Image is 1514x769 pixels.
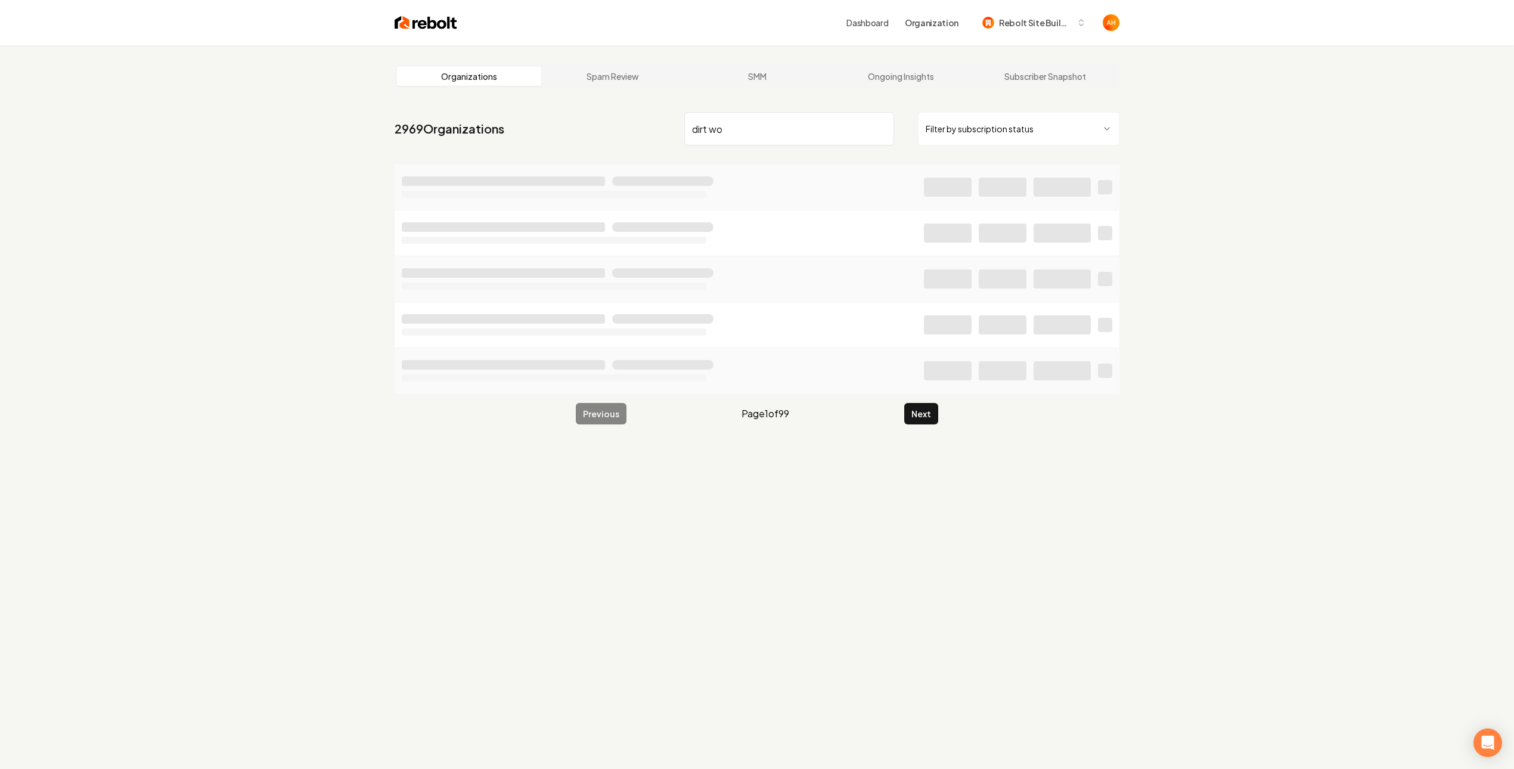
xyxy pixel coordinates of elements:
a: SMM [685,67,829,86]
a: Dashboard [846,17,888,29]
img: Rebolt Logo [395,14,457,31]
button: Open user button [1103,14,1119,31]
img: Rebolt Site Builder [982,17,994,29]
div: Open Intercom Messenger [1473,728,1502,757]
a: Organizations [397,67,541,86]
img: Anthony Hurgoi [1103,14,1119,31]
a: Spam Review [541,67,685,86]
input: Search by name or ID [684,112,894,145]
span: Page 1 of 99 [742,407,789,421]
button: Organization [898,12,966,33]
a: Ongoing Insights [829,67,973,86]
span: Rebolt Site Builder [999,17,1072,29]
button: Next [904,403,938,424]
a: 2969Organizations [395,120,504,137]
a: Subscriber Snapshot [973,67,1117,86]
